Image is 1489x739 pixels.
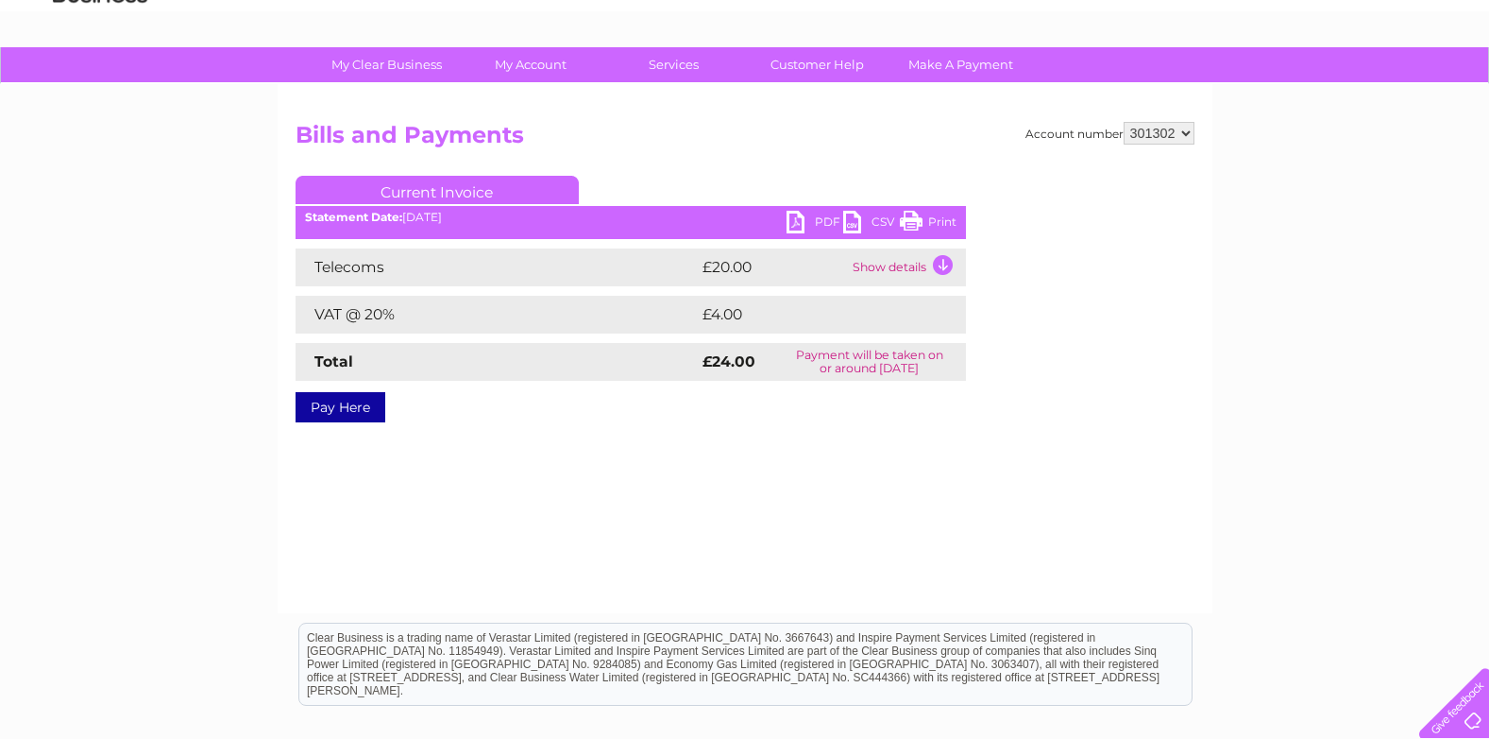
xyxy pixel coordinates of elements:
[596,47,752,82] a: Services
[296,296,698,334] td: VAT @ 20%
[1025,122,1194,145] div: Account number
[698,296,922,334] td: £4.00
[1133,9,1263,33] a: 0333 014 3131
[296,211,966,224] div: [DATE]
[848,249,966,286] td: Show details
[1325,80,1352,95] a: Blog
[52,49,148,107] img: logo.png
[296,392,385,422] a: Pay Here
[739,47,895,82] a: Customer Help
[296,122,1194,158] h2: Bills and Payments
[843,211,900,238] a: CSV
[773,343,965,381] td: Payment will be taken on or around [DATE]
[314,352,353,370] strong: Total
[698,249,848,286] td: £20.00
[900,211,956,238] a: Print
[452,47,608,82] a: My Account
[787,211,843,238] a: PDF
[702,352,755,370] strong: £24.00
[1363,80,1410,95] a: Contact
[883,47,1039,82] a: Make A Payment
[305,210,402,224] b: Statement Date:
[1427,80,1471,95] a: Log out
[1157,80,1193,95] a: Water
[299,10,1192,92] div: Clear Business is a trading name of Verastar Limited (registered in [GEOGRAPHIC_DATA] No. 3667643...
[296,176,579,204] a: Current Invoice
[1204,80,1245,95] a: Energy
[296,249,698,286] td: Telecoms
[1257,80,1313,95] a: Telecoms
[309,47,465,82] a: My Clear Business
